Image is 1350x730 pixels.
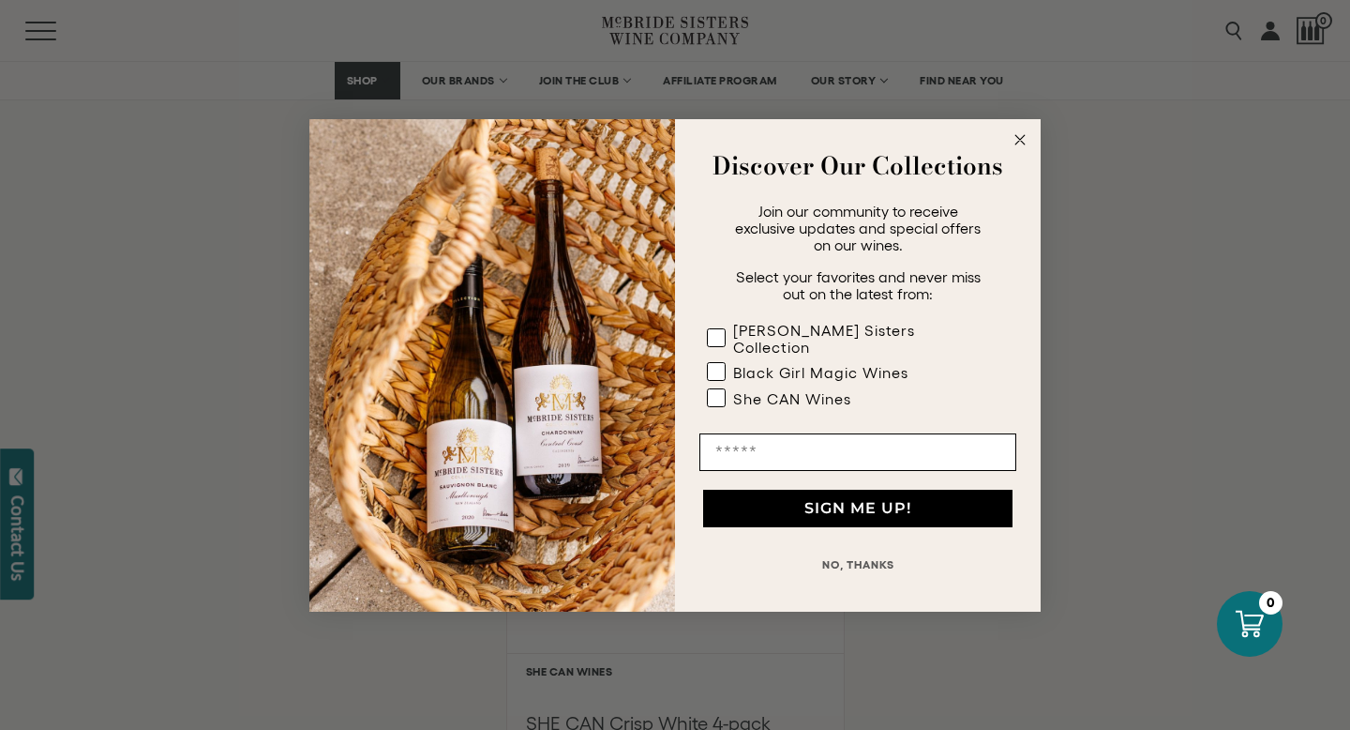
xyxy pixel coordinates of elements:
button: Close dialog [1009,129,1031,151]
img: 42653730-7e35-4af7-a99d-12bf478283cf.jpeg [309,119,675,612]
strong: Discover Our Collections [712,147,1003,184]
div: She CAN Wines [733,390,851,407]
input: Email [699,433,1016,471]
button: SIGN ME UP! [703,490,1012,527]
div: Black Girl Magic Wines [733,364,908,381]
div: [PERSON_NAME] Sisters Collection [733,322,979,356]
div: 0 [1259,591,1282,615]
button: NO, THANKS [699,546,1016,584]
span: Select your favorites and never miss out on the latest from: [736,268,981,302]
span: Join our community to receive exclusive updates and special offers on our wines. [735,203,981,253]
